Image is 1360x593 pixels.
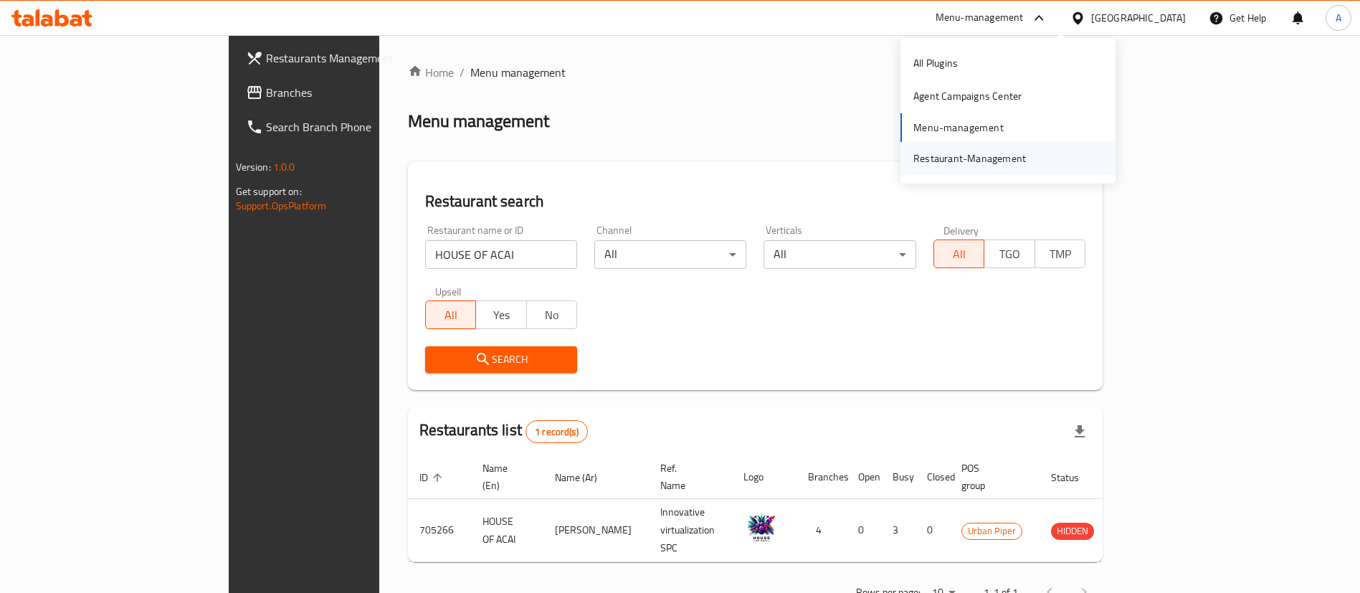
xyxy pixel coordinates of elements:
span: Name (En) [482,460,526,494]
label: Delivery [943,225,979,235]
button: Search [425,346,577,373]
span: ID [419,469,447,486]
button: Yes [475,300,527,329]
div: Menu-management [936,9,1024,27]
td: Innovative virtualization SPC [649,499,732,562]
th: Branches [796,455,847,499]
span: Yes [482,305,521,326]
td: 0 [847,499,881,562]
span: 1 record(s) [526,425,587,439]
a: Branches [234,75,456,110]
td: 4 [796,499,847,562]
li: / [460,64,465,81]
th: Logo [732,455,796,499]
div: All Plugins [913,55,958,71]
span: Search [437,351,566,369]
span: Name (Ar) [555,469,616,486]
span: TGO [990,244,1029,265]
h2: Restaurant search [425,191,1086,212]
label: Upsell [435,286,462,296]
td: 0 [916,499,950,562]
a: Support.OpsPlatform [236,196,327,215]
button: TGO [984,239,1035,268]
nav: breadcrumb [408,64,1103,81]
span: Version: [236,158,271,176]
span: Search Branch Phone [266,118,444,136]
td: 3 [881,499,916,562]
img: HOUSE OF ACAI [743,510,779,546]
span: Menu management [470,64,566,81]
a: Restaurants Management [234,41,456,75]
h2: Menu management [408,110,549,133]
button: No [526,300,578,329]
span: Get support on: [236,182,302,201]
div: All [764,240,916,269]
button: TMP [1035,239,1086,268]
span: All [940,244,979,265]
th: Closed [916,455,950,499]
span: All [432,305,471,326]
button: All [425,300,477,329]
span: A [1336,10,1341,26]
div: Restaurant-Management [913,151,1026,166]
table: enhanced table [408,455,1164,562]
span: Ref. Name [660,460,715,494]
th: Open [847,455,881,499]
span: POS group [961,460,1022,494]
span: Restaurants Management [266,49,444,67]
div: Agent Campaigns Center [913,88,1022,104]
span: Branches [266,84,444,101]
a: Search Branch Phone [234,110,456,144]
h2: Restaurants list [419,419,588,443]
span: Urban Piper [962,523,1022,539]
td: [PERSON_NAME] [543,499,649,562]
span: TMP [1041,244,1080,265]
th: Busy [881,455,916,499]
input: Search for restaurant name or ID.. [425,240,577,269]
div: [GEOGRAPHIC_DATA] [1091,10,1186,26]
span: HIDDEN [1051,523,1094,539]
span: No [533,305,572,326]
div: All [594,240,746,269]
button: All [933,239,985,268]
span: 1.0.0 [273,158,295,176]
div: Export file [1062,414,1097,449]
td: HOUSE OF ACAI [471,499,543,562]
span: Status [1051,469,1098,486]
